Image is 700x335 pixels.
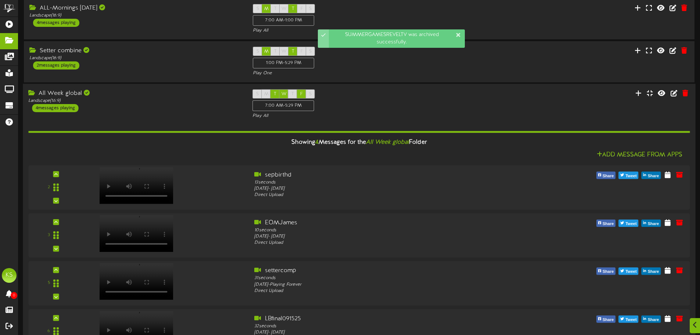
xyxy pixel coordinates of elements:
button: Share [642,220,661,227]
span: Tweet [624,316,638,324]
span: M [264,6,269,11]
div: Direct Upload [254,192,519,198]
span: 0 [11,292,17,299]
span: S [256,49,259,54]
button: Share [642,171,661,179]
div: 10 seconds [254,227,519,233]
div: KS [2,268,17,283]
span: Tweet [624,220,638,228]
span: Share [646,172,661,180]
button: Share [596,171,616,179]
button: Share [596,267,616,275]
span: Share [601,268,615,276]
span: T [291,91,294,96]
span: T [292,49,294,54]
div: All Week global [28,89,241,97]
div: Direct Upload [254,288,519,294]
div: Direct Upload [254,240,519,246]
div: settercomp [254,267,519,275]
button: Add Message From Apps [595,150,685,160]
span: Share [601,172,615,180]
div: 32 seconds [254,323,519,329]
div: Dismiss this notification [455,31,461,39]
span: F [300,91,303,96]
span: Tweet [624,172,638,180]
span: T [274,6,277,11]
div: 4 messages playing [32,104,78,112]
div: Play All [252,113,466,119]
span: S [256,91,259,96]
div: 6 [47,328,50,334]
span: M [264,91,269,96]
div: 31 seconds [254,275,519,281]
span: T [274,91,276,96]
button: Share [596,316,616,323]
span: Share [601,220,615,228]
div: Setter combine [29,47,242,55]
button: Share [642,316,661,323]
span: 4 [315,139,319,146]
span: T [274,49,277,54]
span: S [309,91,312,96]
div: Landscape ( 16:9 ) [28,97,241,104]
span: Share [646,220,661,228]
span: S [309,49,312,54]
div: 7:00 AM - 1:00 PM [253,15,314,26]
span: S [256,6,259,11]
div: 7:00 AM - 5:29 PM [252,100,314,111]
div: Play All [253,28,465,34]
div: Landscape ( 16:9 ) [29,55,242,61]
span: Share [646,316,661,324]
div: EOMJames [254,218,519,227]
div: [DATE] - Playing Forever [254,281,519,288]
div: SUMMERGAMESREVELTV was archived successfully. [329,29,465,48]
div: 1:00 PM - 5:29 PM [253,58,314,68]
span: W [281,49,287,54]
div: [DATE] - [DATE] [254,234,519,240]
button: Share [642,267,661,275]
span: Share [601,316,615,324]
div: 4 messages playing [33,19,79,27]
span: W [281,91,287,96]
div: Landscape ( 16:9 ) [29,13,242,19]
div: sepbirthd [254,171,519,179]
button: Share [596,220,616,227]
i: All Week global [366,139,409,146]
button: Tweet [618,220,638,227]
span: Tweet [624,268,638,276]
button: Tweet [618,171,638,179]
span: F [301,49,303,54]
div: Showing Messages for the Folder [23,135,695,150]
div: [DATE] - [DATE] [254,185,519,192]
span: Share [646,268,661,276]
span: M [264,49,269,54]
button: Tweet [618,316,638,323]
div: ALL-Mornings [DATE] [29,4,242,13]
div: 2 messages playing [33,61,79,70]
div: 13 seconds [254,179,519,185]
div: LBfinal091525 [254,314,519,323]
button: Tweet [618,267,638,275]
div: Play One [253,70,465,76]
